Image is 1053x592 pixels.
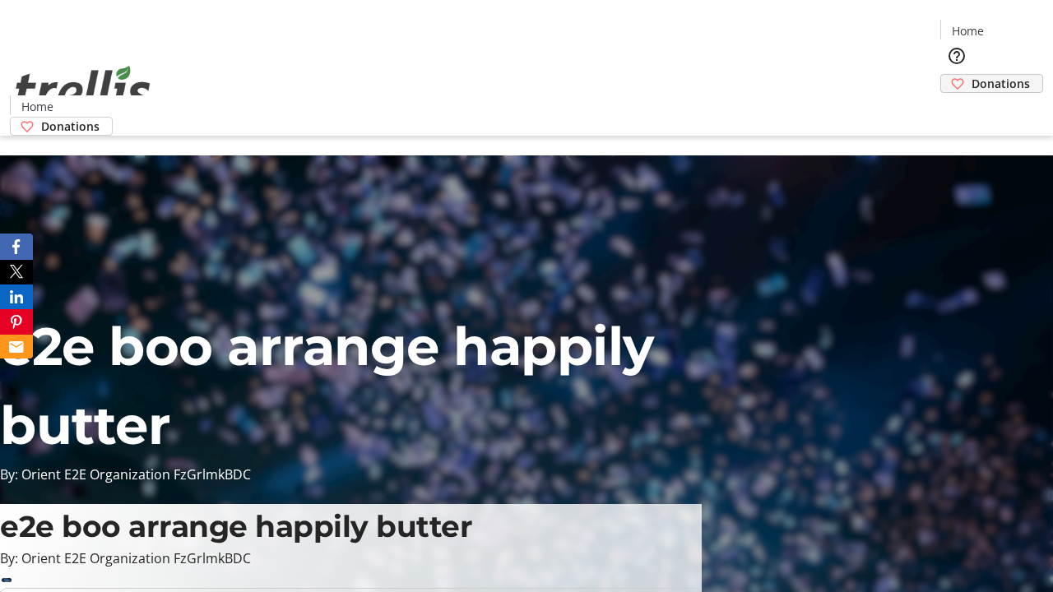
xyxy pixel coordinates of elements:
[11,98,63,115] a: Home
[940,93,973,126] button: Cart
[972,75,1030,92] span: Donations
[41,118,100,135] span: Donations
[10,117,113,136] a: Donations
[940,39,973,72] button: Help
[21,98,53,115] span: Home
[940,74,1043,93] a: Donations
[941,22,994,39] a: Home
[10,48,156,130] img: Orient E2E Organization FzGrlmkBDC's Logo
[952,22,984,39] span: Home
